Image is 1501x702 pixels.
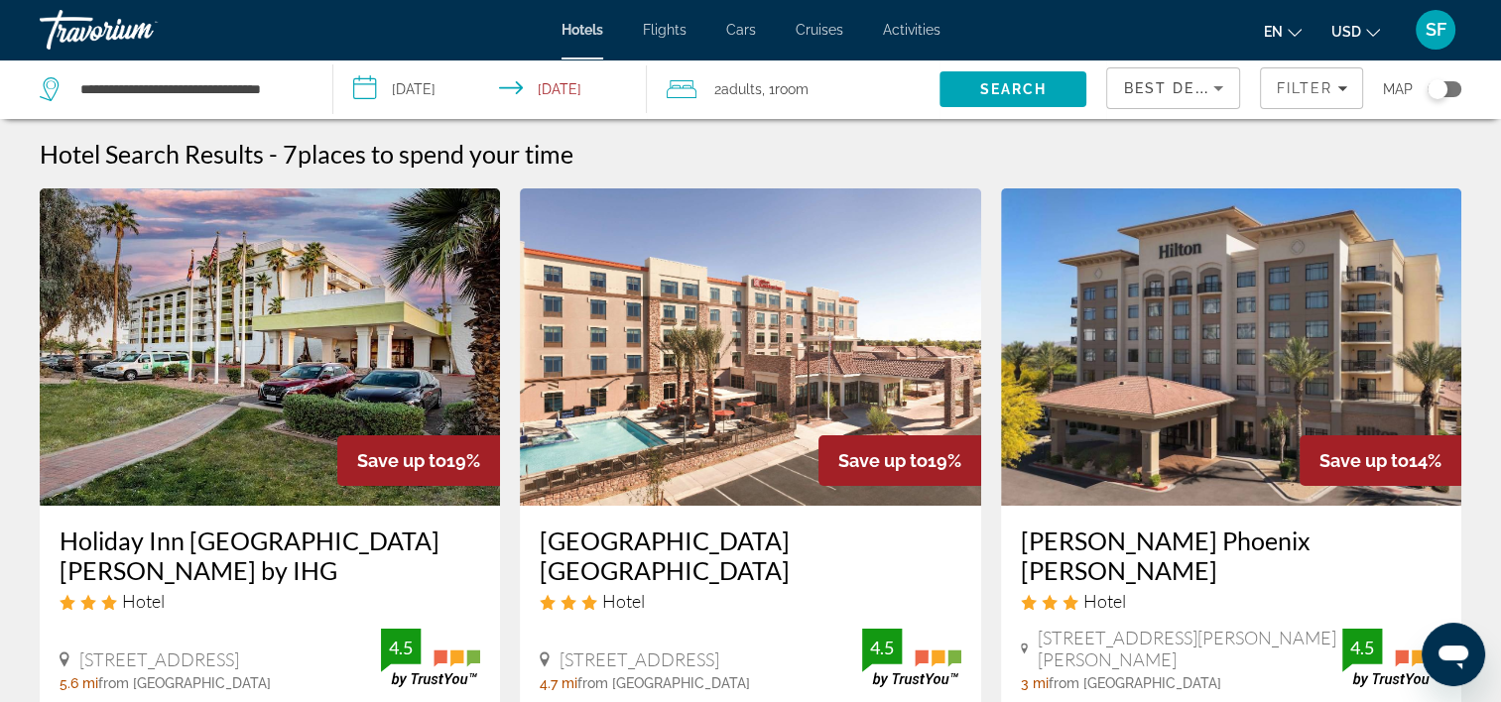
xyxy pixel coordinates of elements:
[1021,675,1049,691] span: 3 mi
[1049,675,1221,691] span: from [GEOGRAPHIC_DATA]
[862,629,961,687] img: TrustYou guest rating badge
[818,435,981,486] div: 19%
[775,81,809,97] span: Room
[1038,627,1342,670] span: [STREET_ADDRESS][PERSON_NAME][PERSON_NAME]
[1083,590,1126,612] span: Hotel
[1264,24,1283,40] span: en
[98,675,271,691] span: from [GEOGRAPHIC_DATA]
[862,636,902,659] div: 4.5
[298,139,573,169] span: places to spend your time
[1331,24,1361,40] span: USD
[78,74,303,104] input: Search hotel destination
[1260,67,1363,109] button: Filters
[60,675,98,691] span: 5.6 mi
[381,629,480,687] img: TrustYou guest rating badge
[540,526,960,585] a: [GEOGRAPHIC_DATA] [GEOGRAPHIC_DATA]
[269,139,278,169] span: -
[60,590,480,612] div: 3 star Hotel
[1422,623,1485,686] iframe: Button to launch messaging window
[520,188,980,506] img: Hilton Garden Phoenix Tempe University Research Park
[721,81,762,97] span: Adults
[1342,636,1382,659] div: 4.5
[333,59,647,119] button: Select check in and out date
[60,526,480,585] a: Holiday Inn [GEOGRAPHIC_DATA] [PERSON_NAME] by IHG
[40,188,500,506] img: Holiday Inn Phoenix Mesa Chandler by IHG
[283,139,573,169] h2: 7
[1342,629,1441,687] img: TrustYou guest rating badge
[1021,526,1441,585] a: [PERSON_NAME] Phoenix [PERSON_NAME]
[79,648,239,670] span: [STREET_ADDRESS]
[40,4,238,56] a: Travorium
[381,636,421,659] div: 4.5
[726,22,756,38] a: Cars
[540,675,577,691] span: 4.7 mi
[602,590,645,612] span: Hotel
[1276,80,1332,96] span: Filter
[1021,590,1441,612] div: 3 star Hotel
[796,22,843,38] a: Cruises
[1123,76,1223,100] mat-select: Sort by
[560,648,719,670] span: [STREET_ADDRESS]
[838,450,928,471] span: Save up to
[714,75,762,103] span: 2
[1319,450,1409,471] span: Save up to
[762,75,809,103] span: , 1
[980,81,1048,97] span: Search
[577,675,750,691] span: from [GEOGRAPHIC_DATA]
[647,59,940,119] button: Travelers: 2 adults, 0 children
[939,71,1086,107] button: Search
[643,22,687,38] a: Flights
[1331,17,1380,46] button: Change currency
[1264,17,1302,46] button: Change language
[1001,188,1461,506] img: Hilton Phoenix Chandler
[883,22,940,38] a: Activities
[562,22,603,38] a: Hotels
[40,139,264,169] h1: Hotel Search Results
[1410,9,1461,51] button: User Menu
[1426,20,1446,40] span: SF
[1413,80,1461,98] button: Toggle map
[1383,75,1413,103] span: Map
[540,590,960,612] div: 3 star Hotel
[1300,435,1461,486] div: 14%
[337,435,500,486] div: 19%
[122,590,165,612] span: Hotel
[1123,80,1226,96] span: Best Deals
[357,450,446,471] span: Save up to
